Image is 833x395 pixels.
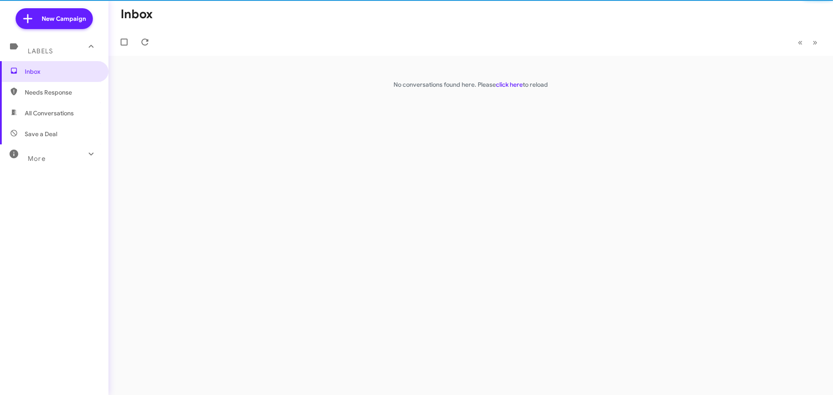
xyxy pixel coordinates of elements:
[121,7,153,21] h1: Inbox
[813,37,817,48] span: »
[28,47,53,55] span: Labels
[807,33,823,51] button: Next
[16,8,93,29] a: New Campaign
[793,33,823,51] nav: Page navigation example
[25,67,98,76] span: Inbox
[25,109,74,118] span: All Conversations
[28,155,46,163] span: More
[798,37,803,48] span: «
[793,33,808,51] button: Previous
[42,14,86,23] span: New Campaign
[496,81,523,88] a: click here
[108,80,833,89] p: No conversations found here. Please to reload
[25,130,57,138] span: Save a Deal
[25,88,98,97] span: Needs Response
